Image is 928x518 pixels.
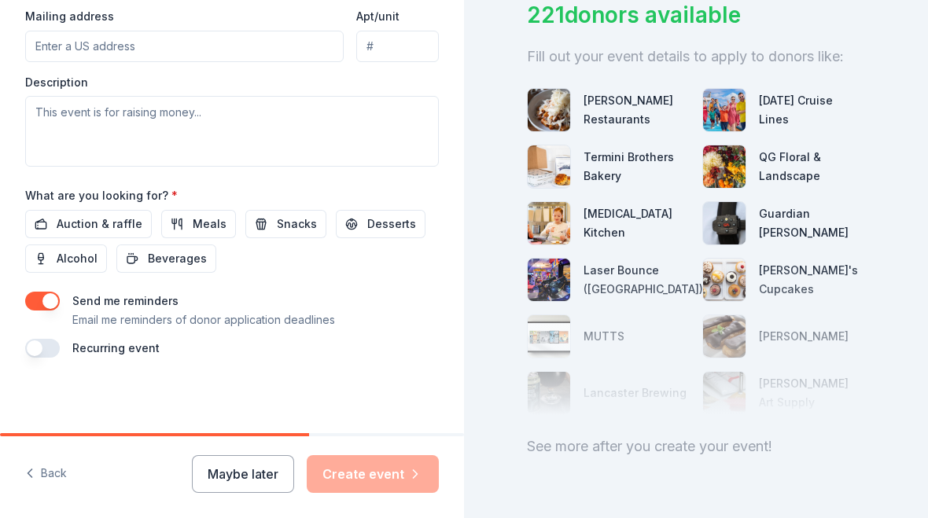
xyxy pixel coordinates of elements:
[72,310,335,329] p: Email me reminders of donor application deadlines
[25,457,67,490] button: Back
[72,341,160,355] label: Recurring event
[116,244,216,273] button: Beverages
[356,31,439,62] input: #
[57,249,98,268] span: Alcohol
[584,204,690,242] div: [MEDICAL_DATA] Kitchen
[277,215,317,233] span: Snacks
[25,210,152,238] button: Auction & raffle
[245,210,326,238] button: Snacks
[703,202,746,244] img: photo for Guardian Angel Device
[759,204,865,242] div: Guardian [PERSON_NAME]
[336,210,425,238] button: Desserts
[527,434,865,459] div: See more after you create your event!
[192,455,294,493] button: Maybe later
[703,89,746,131] img: photo for Carnival Cruise Lines
[25,188,178,204] label: What are you looking for?
[703,145,746,188] img: photo for QG Floral & Landscape
[161,210,236,238] button: Meals
[25,75,88,90] label: Description
[528,89,570,131] img: photo for Ethan Stowell Restaurants
[25,9,114,24] label: Mailing address
[584,91,690,129] div: [PERSON_NAME] Restaurants
[148,249,207,268] span: Beverages
[527,44,865,69] div: Fill out your event details to apply to donors like:
[25,244,107,273] button: Alcohol
[367,215,416,233] span: Desserts
[25,31,344,62] input: Enter a US address
[528,202,570,244] img: photo for Taste Buds Kitchen
[356,9,400,24] label: Apt/unit
[57,215,142,233] span: Auction & raffle
[193,215,226,233] span: Meals
[528,145,570,188] img: photo for Termini Brothers Bakery
[72,294,179,307] label: Send me reminders
[759,91,865,129] div: [DATE] Cruise Lines
[584,148,690,186] div: Termini Brothers Bakery
[759,148,865,186] div: QG Floral & Landscape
